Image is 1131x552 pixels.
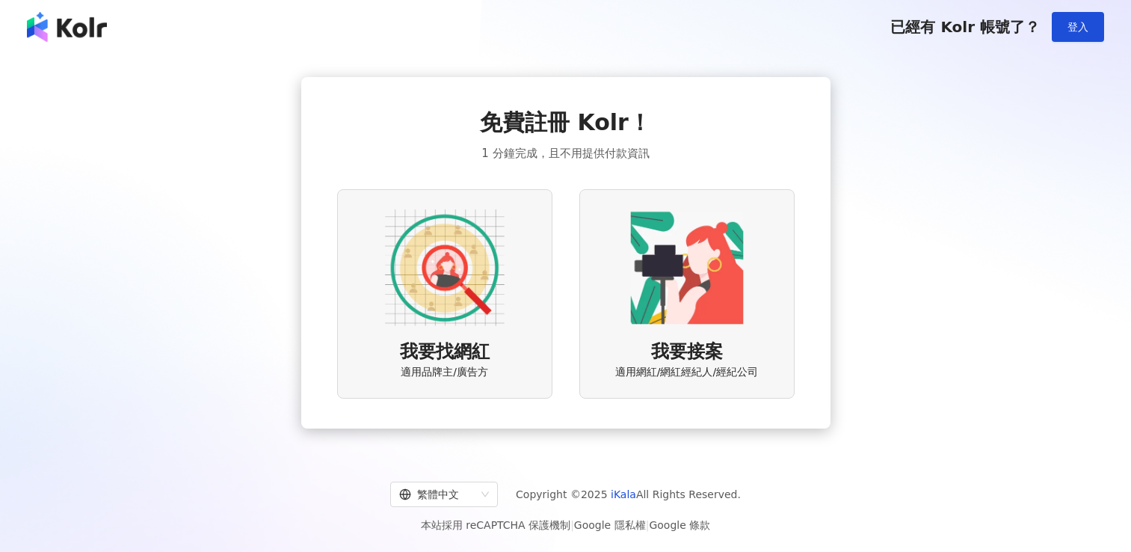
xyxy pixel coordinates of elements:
a: iKala [611,488,636,500]
button: 登入 [1052,12,1104,42]
div: 繁體中文 [399,482,475,506]
span: 我要找網紅 [400,340,490,365]
span: Copyright © 2025 All Rights Reserved. [516,485,741,503]
span: 本站採用 reCAPTCHA 保護機制 [421,516,710,534]
img: KOL identity option [627,208,747,328]
span: 1 分鐘完成，且不用提供付款資訊 [481,144,649,162]
span: 適用網紅/網紅經紀人/經紀公司 [615,365,758,380]
span: | [570,519,574,531]
span: 已經有 Kolr 帳號了？ [890,18,1040,36]
span: 適用品牌主/廣告方 [401,365,488,380]
span: 登入 [1067,21,1088,33]
a: Google 隱私權 [574,519,646,531]
img: logo [27,12,107,42]
span: 我要接案 [651,340,723,365]
span: 免費註冊 Kolr！ [480,107,651,138]
span: | [646,519,650,531]
a: Google 條款 [649,519,710,531]
img: AD identity option [385,208,505,328]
